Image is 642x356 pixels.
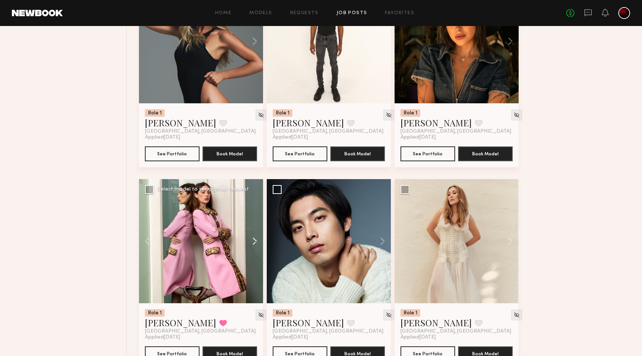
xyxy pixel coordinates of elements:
span: [GEOGRAPHIC_DATA], [GEOGRAPHIC_DATA] [401,129,511,135]
a: Job Posts [337,11,367,16]
button: See Portfolio [273,146,327,161]
div: Role 1 [401,309,420,317]
div: Applied [DATE] [401,334,513,340]
a: [PERSON_NAME] [273,317,344,329]
span: [GEOGRAPHIC_DATA], [GEOGRAPHIC_DATA] [145,129,256,135]
span: [GEOGRAPHIC_DATA], [GEOGRAPHIC_DATA] [273,329,383,334]
div: Role 1 [273,109,292,117]
div: Applied [DATE] [145,334,257,340]
a: Home [215,11,232,16]
div: Role 1 [273,309,292,317]
a: Favorites [385,11,414,16]
a: Book Model [458,150,513,156]
img: Unhide Model [513,312,520,318]
a: Book Model [330,150,385,156]
button: Book Model [458,146,513,161]
a: [PERSON_NAME] [145,317,216,329]
div: Role 1 [145,309,165,317]
div: Applied [DATE] [273,334,385,340]
div: Applied [DATE] [401,135,513,140]
a: Book Model [202,150,257,156]
button: Book Model [330,146,385,161]
div: Applied [DATE] [145,135,257,140]
img: Unhide Model [258,312,264,318]
button: Book Model [202,146,257,161]
a: [PERSON_NAME] [145,117,216,129]
span: [GEOGRAPHIC_DATA], [GEOGRAPHIC_DATA] [273,129,383,135]
a: [PERSON_NAME] [401,317,472,329]
div: Applied [DATE] [273,135,385,140]
img: Unhide Model [258,112,264,118]
a: [PERSON_NAME] [273,117,344,129]
img: Unhide Model [513,112,520,118]
div: Select model to send group request [158,187,249,192]
img: Unhide Model [386,312,392,318]
a: Models [249,11,272,16]
a: [PERSON_NAME] [401,117,472,129]
div: Role 1 [401,109,420,117]
img: Unhide Model [386,112,392,118]
button: See Portfolio [145,146,200,161]
div: Role 1 [145,109,165,117]
button: See Portfolio [401,146,455,161]
a: Requests [290,11,319,16]
span: [GEOGRAPHIC_DATA], [GEOGRAPHIC_DATA] [401,329,511,334]
span: [GEOGRAPHIC_DATA], [GEOGRAPHIC_DATA] [145,329,256,334]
